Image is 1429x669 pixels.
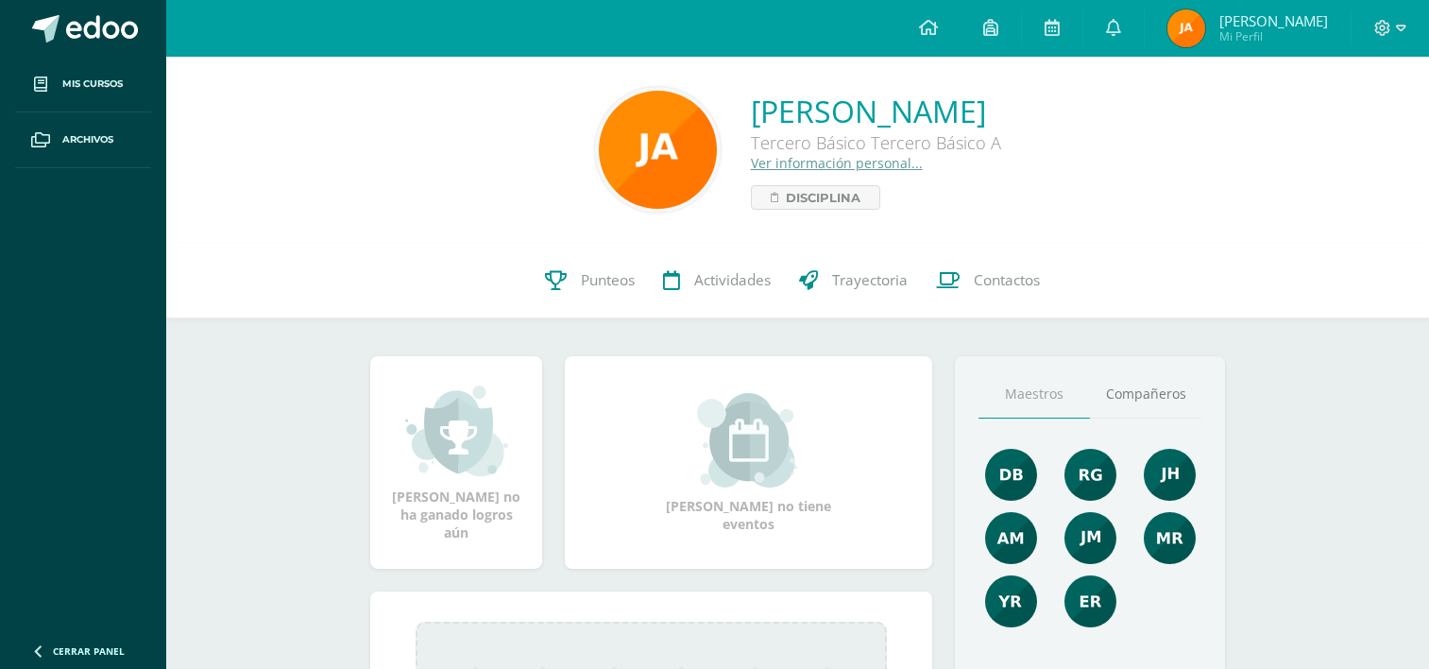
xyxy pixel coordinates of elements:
img: event_small.png [697,393,800,488]
span: Trayectoria [832,270,908,290]
a: Compañeros [1090,370,1201,419]
span: Contactos [974,270,1040,290]
img: d6c924e78e07f97eb8a1938b4075917f.png [1167,9,1205,47]
div: [PERSON_NAME] no tiene eventos [655,393,843,533]
span: [PERSON_NAME] [1219,11,1328,30]
img: d63573055912b670afbd603c8ed2a4ef.png [1064,512,1116,564]
img: 3dbe72ed89aa2680497b9915784f2ba9.png [1144,449,1196,501]
a: Trayectoria [785,243,922,318]
a: Maestros [978,370,1090,419]
span: Punteos [581,270,635,290]
div: Tercero Básico Tercero Básico A [751,131,1001,154]
a: Archivos [15,112,151,168]
span: Mis cursos [62,77,123,92]
span: Cerrar panel [53,644,125,658]
span: Mi Perfil [1219,28,1328,44]
a: Disciplina [751,185,880,210]
img: de7dd2f323d4d3ceecd6bfa9930379e0.png [1144,512,1196,564]
img: b7c5ef9c2366ee6e8e33a2b1ce8f818e.png [985,512,1037,564]
a: [PERSON_NAME] [751,91,1001,131]
img: f9436f335cf512144d03e1c08585f8d4.png [599,91,717,209]
img: a8d6c63c82814f34eb5d371db32433ce.png [985,575,1037,627]
a: Ver información personal... [751,154,923,172]
a: Punteos [531,243,649,318]
div: [PERSON_NAME] no ha ganado logros aún [389,384,523,541]
img: c8ce501b50aba4663d5e9c1ec6345694.png [1064,449,1116,501]
a: Contactos [922,243,1054,318]
span: Archivos [62,132,113,147]
a: Actividades [649,243,785,318]
img: achievement_small.png [405,384,508,478]
img: 6ee8f939e44d4507d8a11da0a8fde545.png [1064,575,1116,627]
img: 92e8b7530cfa383477e969a429d96048.png [985,449,1037,501]
span: Disciplina [786,186,860,209]
a: Mis cursos [15,57,151,112]
span: Actividades [694,270,771,290]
